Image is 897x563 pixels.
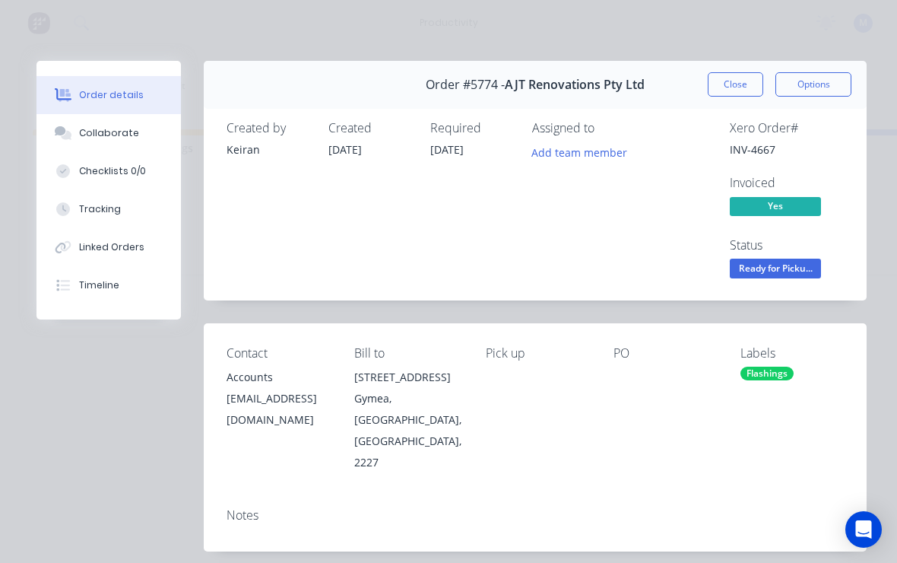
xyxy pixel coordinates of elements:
div: Xero Order # [730,121,844,135]
div: Keiran [227,142,310,157]
div: Created by [227,121,310,135]
button: Tracking [36,190,181,228]
span: AJT Renovations Pty Ltd [505,78,645,92]
div: Order details [79,88,144,102]
button: Timeline [36,266,181,304]
div: Open Intercom Messenger [845,511,882,548]
div: [EMAIL_ADDRESS][DOMAIN_NAME] [227,388,330,431]
div: [STREET_ADDRESS] [354,367,461,388]
div: INV-4667 [730,142,844,157]
div: Notes [227,508,844,523]
button: Add team member [524,142,636,162]
div: Assigned to [532,121,684,135]
div: Accounts [227,367,330,388]
span: [DATE] [328,142,362,157]
div: Status [730,238,844,253]
div: Required [430,121,514,135]
div: Gymea, [GEOGRAPHIC_DATA], [GEOGRAPHIC_DATA], 2227 [354,388,461,473]
span: Yes [730,197,821,216]
div: Linked Orders [79,240,144,254]
div: Created [328,121,412,135]
button: Options [775,72,851,97]
button: Linked Orders [36,228,181,266]
button: Close [708,72,763,97]
button: Collaborate [36,114,181,152]
div: Invoiced [730,176,844,190]
div: Contact [227,346,330,361]
div: [STREET_ADDRESS]Gymea, [GEOGRAPHIC_DATA], [GEOGRAPHIC_DATA], 2227 [354,367,461,473]
button: Ready for Picku... [730,259,821,281]
button: Order details [36,76,181,114]
div: Collaborate [79,126,139,140]
div: Labels [740,346,844,361]
div: Tracking [79,202,121,216]
div: Bill to [354,346,461,361]
button: Checklists 0/0 [36,152,181,190]
div: PO [613,346,717,361]
div: Accounts[EMAIL_ADDRESS][DOMAIN_NAME] [227,367,330,431]
span: [DATE] [430,142,464,157]
button: Add team member [532,142,636,162]
div: Checklists 0/0 [79,164,146,178]
span: Order #5774 - [426,78,505,92]
div: Flashings [740,367,794,380]
span: Ready for Picku... [730,259,821,278]
div: Timeline [79,278,119,292]
div: Pick up [486,346,589,361]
